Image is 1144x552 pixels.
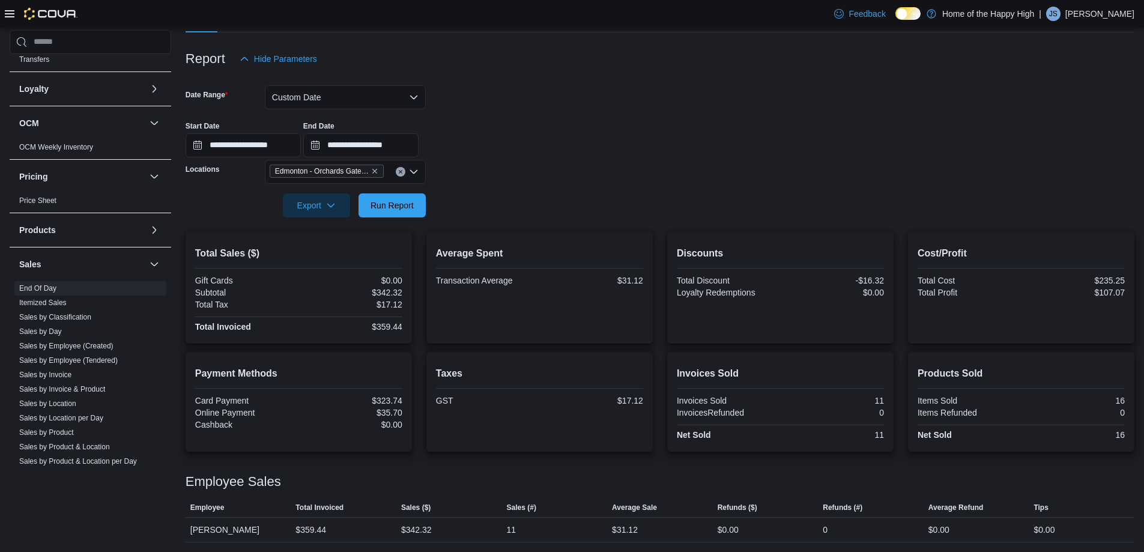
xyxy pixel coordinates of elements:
a: Sales by Invoice [19,371,71,379]
div: $359.44 [301,322,402,332]
span: Edmonton - Orchards Gate - Fire & Flower [270,165,384,178]
div: Cashback [195,420,297,429]
a: Sales by Product & Location [19,443,110,451]
a: Sales by Employee (Tendered) [19,356,118,365]
h2: Invoices Sold [677,366,884,381]
div: $107.07 [1023,288,1125,297]
span: Tips [1034,503,1048,512]
div: $0.00 [928,523,949,537]
img: Cova [24,8,77,20]
span: Refunds ($) [718,503,757,512]
button: Pricing [147,169,162,184]
span: Sales by Location [19,399,76,408]
div: $17.12 [542,396,643,405]
div: $31.12 [612,523,638,537]
span: Feedback [849,8,885,20]
span: OCM Weekly Inventory [19,142,93,152]
h3: Employee Sales [186,475,281,489]
button: Products [19,224,145,236]
h3: Pricing [19,171,47,183]
a: Price Sheet [19,196,56,205]
label: Start Date [186,121,220,131]
span: Hide Parameters [254,53,317,65]
label: End Date [303,121,334,131]
span: Refunds (#) [823,503,862,512]
button: OCM [147,116,162,130]
span: Sales by Employee (Tendered) [19,356,118,365]
div: Total Cost [918,276,1019,285]
div: $342.32 [401,523,432,537]
div: $0.00 [718,523,739,537]
span: Transfers [19,55,49,64]
button: Open list of options [409,167,419,177]
button: Sales [19,258,145,270]
a: OCM Weekly Inventory [19,143,93,151]
a: Itemized Sales [19,299,67,307]
strong: Net Sold [677,430,711,440]
div: $0.00 [301,420,402,429]
span: Total Invoiced [295,503,344,512]
div: Pricing [10,193,171,213]
span: Sales (#) [507,503,536,512]
strong: Net Sold [918,430,952,440]
span: End Of Day [19,284,56,293]
label: Locations [186,165,220,174]
button: Remove Edmonton - Orchards Gate - Fire & Flower from selection in this group [371,168,378,175]
button: Custom Date [265,85,426,109]
input: Press the down key to open a popover containing a calendar. [186,133,301,157]
div: 0 [782,408,884,417]
button: Sales [147,257,162,271]
span: Average Refund [928,503,984,512]
h3: Products [19,224,56,236]
div: Gift Cards [195,276,297,285]
div: Jesse Singh [1046,7,1061,21]
a: Sales by Location per Day [19,414,103,422]
h3: OCM [19,117,39,129]
a: Sales by Classification [19,313,91,321]
button: Run Report [359,193,426,217]
div: OCM [10,140,171,159]
div: -$16.32 [782,276,884,285]
div: $0.00 [782,288,884,297]
a: Sales by Employee (Created) [19,342,113,350]
div: Online Payment [195,408,297,417]
button: Hide Parameters [235,47,322,71]
h2: Discounts [677,246,884,261]
span: Run Report [371,199,414,211]
h2: Payment Methods [195,366,402,381]
span: Sales by Product [19,428,74,437]
span: Sales ($) [401,503,431,512]
div: Items Refunded [918,408,1019,417]
a: Sales by Day [19,327,62,336]
div: 0 [823,523,828,537]
a: Sales by Product [19,428,74,437]
div: $17.12 [301,300,402,309]
div: $31.12 [542,276,643,285]
a: Feedback [829,2,890,26]
span: Average Sale [612,503,657,512]
div: 16 [1023,430,1125,440]
div: Subtotal [195,288,297,297]
input: Press the down key to open a popover containing a calendar. [303,133,419,157]
a: End Of Day [19,284,56,293]
span: JS [1049,7,1058,21]
a: Sales by Invoice & Product [19,385,105,393]
div: Card Payment [195,396,297,405]
p: | [1039,7,1041,21]
span: Sales by Employee (Created) [19,341,113,351]
div: $235.25 [1023,276,1125,285]
div: Items Sold [918,396,1019,405]
h3: Sales [19,258,41,270]
h2: Cost/Profit [918,246,1125,261]
button: OCM [19,117,145,129]
h2: Average Spent [436,246,643,261]
button: Pricing [19,171,145,183]
div: 0 [1023,408,1125,417]
div: $359.44 [295,523,326,537]
div: Total Discount [677,276,778,285]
